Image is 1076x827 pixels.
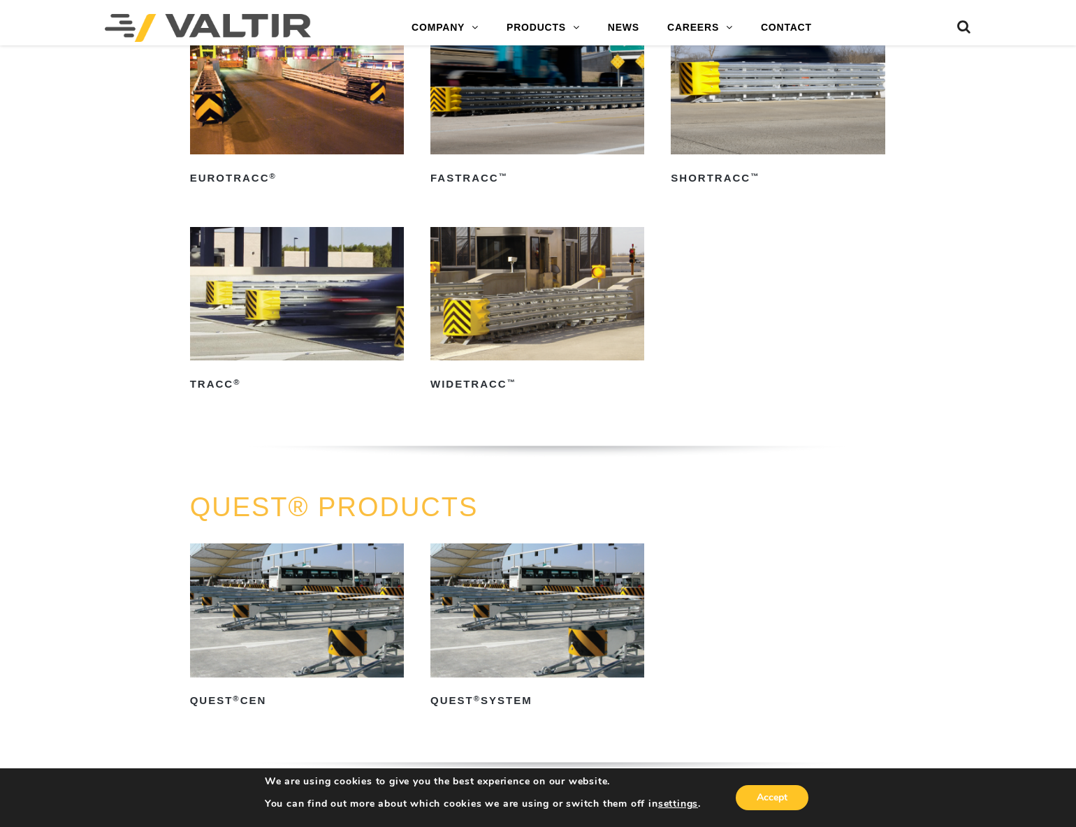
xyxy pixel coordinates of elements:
img: Valtir [105,14,311,42]
h2: WideTRACC [430,373,644,395]
a: TRACC® [190,227,404,395]
p: We are using cookies to give you the best experience on our website. [265,775,701,788]
sup: ® [270,172,277,180]
h2: EuroTRACC [190,167,404,189]
sup: ™ [507,378,516,386]
h2: QUEST CEN [190,690,404,712]
sup: ™ [750,172,759,180]
h2: TRACC [190,373,404,395]
a: COMPANY [398,14,493,42]
a: CONTACT [747,14,826,42]
a: QUEST® PRODUCTS [190,492,479,522]
a: QUEST®System [430,543,644,712]
a: ShorTRACC™ [671,21,885,189]
p: You can find out more about which cookies we are using or switch them off in . [265,798,701,810]
sup: ® [233,694,240,703]
h2: ShorTRACC [671,167,885,189]
sup: ™ [499,172,508,180]
a: EuroTRACC® [190,21,404,189]
h2: FasTRACC [430,167,644,189]
a: WideTRACC™ [430,227,644,395]
a: PRODUCTS [493,14,594,42]
a: QUEST®CEN [190,543,404,712]
sup: ® [474,694,481,703]
button: settings [658,798,698,810]
a: NEWS [594,14,653,42]
sup: ® [233,378,240,386]
h2: QUEST System [430,690,644,712]
button: Accept [736,785,808,810]
a: CAREERS [653,14,747,42]
a: FasTRACC™ [430,21,644,189]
